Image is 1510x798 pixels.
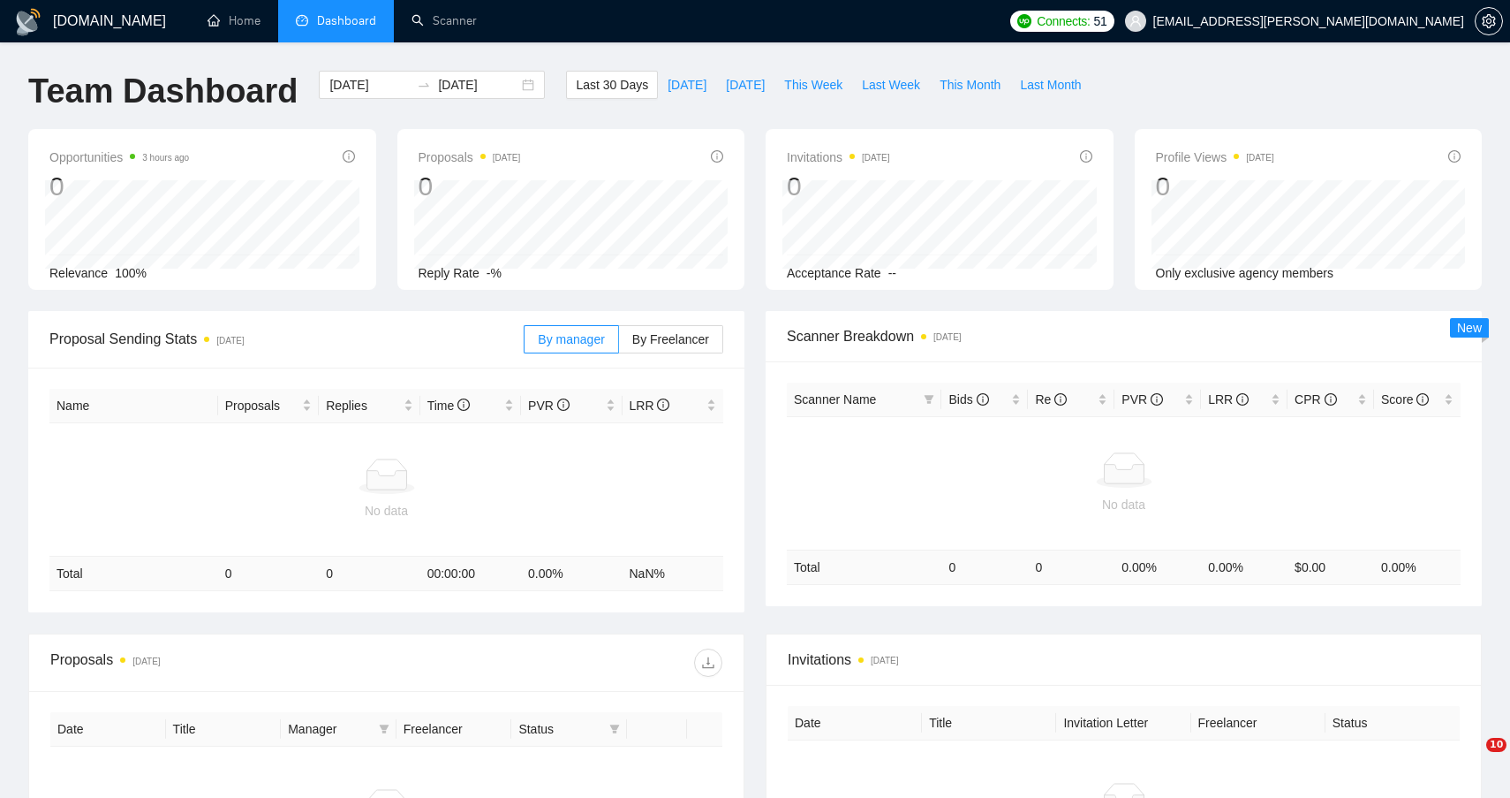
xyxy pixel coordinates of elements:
[319,557,419,591] td: 0
[1325,393,1337,406] span: info-circle
[694,649,722,677] button: download
[566,71,658,99] button: Last 30 Days
[14,8,42,36] img: logo
[930,71,1010,99] button: This Month
[606,716,623,742] span: filter
[521,557,622,591] td: 0.00 %
[794,392,876,407] span: Scanner Name
[1010,71,1091,99] button: Last Month
[1020,75,1081,95] span: Last Month
[49,147,189,168] span: Opportunities
[977,393,989,406] span: info-circle
[609,724,620,734] span: filter
[487,266,502,280] span: -%
[1156,266,1334,280] span: Only exclusive agency members
[457,399,470,411] span: info-circle
[427,399,470,413] span: Time
[888,266,896,280] span: --
[933,332,961,342] time: [DATE]
[166,712,282,747] th: Title
[1381,392,1429,407] span: Score
[1054,393,1067,406] span: info-circle
[419,170,521,203] div: 0
[329,75,410,95] input: Start date
[787,325,1461,347] span: Scanner Breakdown
[343,150,355,163] span: info-circle
[216,336,244,346] time: [DATE]
[1475,7,1503,35] button: setting
[1028,550,1114,584] td: 0
[1121,392,1163,407] span: PVR
[1094,11,1107,31] span: 51
[1287,550,1374,584] td: $ 0.00
[623,557,724,591] td: NaN %
[788,706,922,741] th: Date
[419,147,521,168] span: Proposals
[774,71,852,99] button: This Week
[852,71,930,99] button: Last Week
[1129,15,1142,27] span: user
[657,399,669,411] span: info-circle
[1416,393,1429,406] span: info-circle
[317,13,376,28] span: Dashboard
[1080,150,1092,163] span: info-circle
[50,649,387,677] div: Proposals
[132,657,160,666] time: [DATE]
[940,75,1000,95] span: This Month
[49,389,218,423] th: Name
[218,389,319,423] th: Proposals
[1037,11,1090,31] span: Connects:
[630,399,670,413] span: LRR
[557,399,570,411] span: info-circle
[871,656,898,665] time: [DATE]
[1325,706,1460,741] th: Status
[438,75,518,95] input: End date
[528,399,570,413] span: PVR
[493,153,520,163] time: [DATE]
[326,396,399,415] span: Replies
[417,78,431,92] span: swap-right
[1114,550,1201,584] td: 0.00 %
[1201,550,1287,584] td: 0.00 %
[1017,14,1031,28] img: upwork-logo.png
[225,396,298,415] span: Proposals
[787,170,890,203] div: 0
[49,328,524,350] span: Proposal Sending Stats
[420,557,521,591] td: 00:00:00
[1476,14,1502,28] span: setting
[787,147,890,168] span: Invitations
[296,14,308,27] span: dashboard
[1448,150,1461,163] span: info-circle
[784,75,842,95] span: This Week
[218,557,319,591] td: 0
[1151,393,1163,406] span: info-circle
[1450,738,1492,780] iframe: Intercom live chat
[49,557,218,591] td: Total
[49,170,189,203] div: 0
[115,266,147,280] span: 100%
[695,656,721,670] span: download
[1486,738,1506,752] span: 10
[941,550,1028,584] td: 0
[518,719,602,739] span: Status
[948,392,988,407] span: Bids
[787,550,941,584] td: Total
[862,75,920,95] span: Last Week
[787,266,881,280] span: Acceptance Rate
[319,389,419,423] th: Replies
[862,153,889,163] time: [DATE]
[632,332,709,346] span: By Freelancer
[1056,706,1190,741] th: Invitation Letter
[1035,392,1067,407] span: Re
[1208,392,1249,407] span: LRR
[658,71,716,99] button: [DATE]
[538,332,604,346] span: By manager
[922,706,1056,741] th: Title
[1457,321,1482,335] span: New
[396,712,512,747] th: Freelancer
[208,13,260,28] a: homeHome
[1295,392,1336,407] span: CPR
[49,266,108,280] span: Relevance
[716,71,774,99] button: [DATE]
[281,712,396,747] th: Manager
